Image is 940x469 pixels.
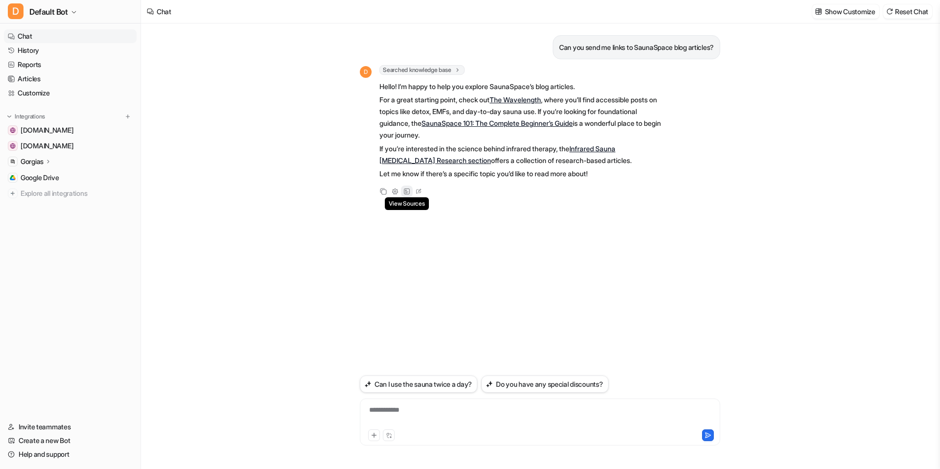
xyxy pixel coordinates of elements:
p: Gorgias [21,157,44,166]
a: Chat [4,29,137,43]
p: Hello! I’m happy to help you explore SaunaSpace’s blog articles. [379,81,666,93]
a: Google DriveGoogle Drive [4,171,137,185]
button: Can I use the sauna twice a day? [360,375,477,393]
img: Gorgias [10,159,16,164]
p: Let me know if there’s a specific topic you’d like to read more about! [379,168,666,180]
span: [DOMAIN_NAME] [21,125,73,135]
a: Invite teammates [4,420,137,434]
span: D [360,66,372,78]
a: Create a new Bot [4,434,137,447]
span: Explore all integrations [21,186,133,201]
p: Integrations [15,113,45,120]
p: Can you send me links to SaunaSpace blog articles? [559,42,714,53]
a: Explore all integrations [4,187,137,200]
p: If you’re interested in the science behind infrared therapy, the offers a collection of research-... [379,143,666,166]
p: For a great starting point, check out , where you’ll find accessible posts on topics like detox, ... [379,94,666,141]
span: D [8,3,23,19]
button: Integrations [4,112,48,121]
img: sauna.space [10,143,16,149]
div: Chat [157,6,171,17]
span: Default Bot [29,5,68,19]
img: expand menu [6,113,13,120]
img: menu_add.svg [124,113,131,120]
img: Google Drive [10,175,16,181]
a: Customize [4,86,137,100]
img: customize [815,8,822,15]
a: The Wavelength [490,95,541,104]
a: Articles [4,72,137,86]
a: help.sauna.space[DOMAIN_NAME] [4,123,137,137]
a: SaunaSpace 101: The Complete Beginner’s Guide [422,119,573,127]
img: reset [886,8,893,15]
button: Do you have any special discounts? [481,375,608,393]
button: Reset Chat [883,4,932,19]
a: Help and support [4,447,137,461]
span: Searched knowledge base [379,65,465,75]
span: Google Drive [21,173,59,183]
a: Infrared Sauna [MEDICAL_DATA] Research section [379,144,615,164]
a: Reports [4,58,137,71]
button: Show Customize [812,4,879,19]
img: explore all integrations [8,188,18,198]
a: sauna.space[DOMAIN_NAME] [4,139,137,153]
a: History [4,44,137,57]
span: [DOMAIN_NAME] [21,141,73,151]
span: View Sources [385,197,428,210]
p: Show Customize [825,6,875,17]
img: help.sauna.space [10,127,16,133]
